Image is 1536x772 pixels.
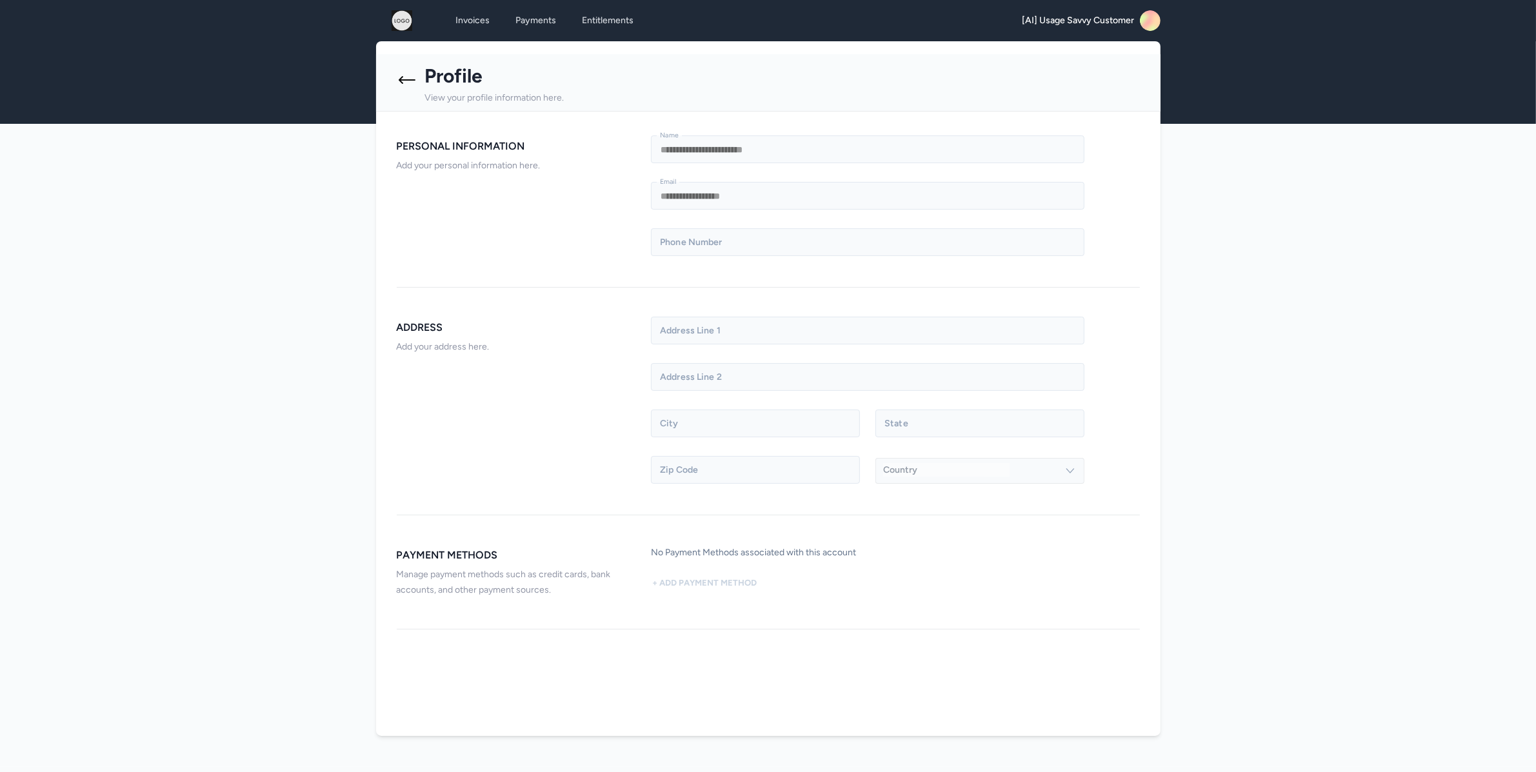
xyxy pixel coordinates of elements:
p: View your profile information here. [425,90,564,106]
a: [AI] Usage Savvy Customer [1022,10,1161,31]
p: Add your address here. [397,339,631,355]
h2: PERSONAL INFORMATION [397,137,631,155]
a: Invoices [448,9,498,32]
h1: Profile [425,64,623,88]
p: Add your personal information here. [397,158,631,173]
label: Email [660,177,681,187]
button: Country [875,458,1084,484]
a: Entitlements [575,9,642,32]
p: Manage payment methods such as credit cards, bank accounts, and other payment sources. [397,567,631,598]
img: logo.png [381,10,423,31]
label: Name [660,131,683,141]
h2: ADDRESS [397,319,631,337]
button: + Add Payment Method [651,569,758,595]
h1: No Payment Methods associated with this account [651,546,885,559]
h2: PAYMENT METHODS [397,546,631,564]
span: [AI] Usage Savvy Customer [1022,14,1135,27]
a: Payments [508,9,564,32]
